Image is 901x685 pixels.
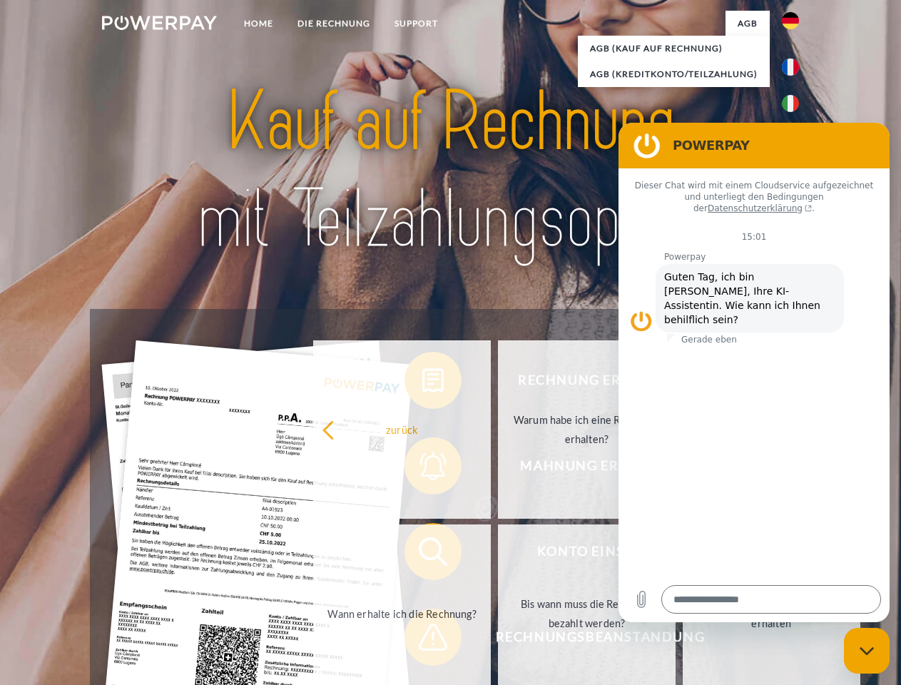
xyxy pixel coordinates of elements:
[578,61,770,87] a: AGB (Kreditkonto/Teilzahlung)
[726,11,770,36] a: agb
[782,12,799,29] img: de
[232,11,285,36] a: Home
[382,11,450,36] a: SUPPORT
[619,123,890,622] iframe: Messaging-Fenster
[102,16,217,30] img: logo-powerpay-white.svg
[136,68,765,273] img: title-powerpay_de.svg
[578,36,770,61] a: AGB (Kauf auf Rechnung)
[782,95,799,112] img: it
[507,410,667,449] div: Warum habe ich eine Rechnung erhalten?
[285,11,382,36] a: DIE RECHNUNG
[322,420,482,439] div: zurück
[507,594,667,633] div: Bis wann muss die Rechnung bezahlt werden?
[322,604,482,623] div: Wann erhalte ich die Rechnung?
[782,59,799,76] img: fr
[844,628,890,674] iframe: Schaltfläche zum Öffnen des Messaging-Fensters; Konversation läuft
